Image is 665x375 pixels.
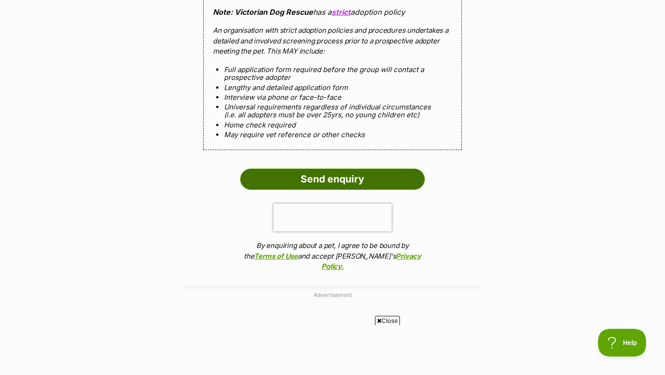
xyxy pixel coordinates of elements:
li: Lengthy and detailed application form [224,84,441,91]
a: Terms of Use [254,252,297,260]
a: strict [332,7,351,17]
iframe: Help Scout Beacon - Open [598,329,647,357]
iframe: Advertisement [164,329,501,370]
li: May require vet reference or other checks [224,131,441,139]
li: Interview via phone or face-to-face [224,93,441,101]
a: Privacy Policy. [321,252,421,271]
p: An organisation with strict adoption policies and procedures undertakes a detailed and involved s... [213,25,452,57]
strong: Note: Victorian Dog Rescue [213,7,313,17]
li: Home check required [224,121,441,129]
li: Full application form required before the group will contact a prospective adopter [224,66,441,82]
p: By enquiring about a pet, I agree to be bound by the and accept [PERSON_NAME]'s [240,241,425,272]
iframe: reCAPTCHA [273,204,392,231]
span: Close [375,316,400,325]
input: Send enquiry [240,169,425,190]
li: Universal requirements regardless of individual circumstances (i.e. all adopters must be over 25y... [224,103,441,119]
